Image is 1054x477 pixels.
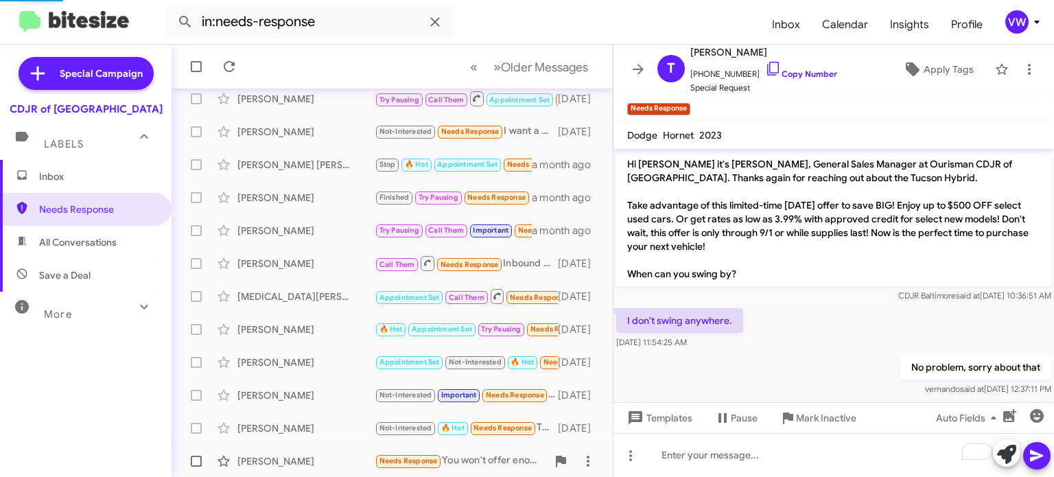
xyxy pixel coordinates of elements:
[616,152,1051,286] p: Hi [PERSON_NAME] it's [PERSON_NAME], General Sales Manager at Ourisman CDJR of [GEOGRAPHIC_DATA]....
[375,90,558,107] div: Inbound Call
[924,57,974,82] span: Apply Tags
[925,406,1013,430] button: Auto Fields
[379,358,440,367] span: Appointment Set
[237,290,375,303] div: [MEDICAL_DATA][PERSON_NAME]
[558,388,602,402] div: [DATE]
[879,5,940,45] a: Insights
[412,325,472,334] span: Appointment Set
[379,95,419,104] span: Try Pausing
[1005,10,1029,34] div: vw
[39,268,91,282] span: Save a Deal
[405,160,428,169] span: 🔥 Hot
[379,127,432,136] span: Not-Interested
[616,308,743,333] p: I don't swing anywhere.
[558,257,602,270] div: [DATE]
[765,69,837,79] a: Copy Number
[379,160,396,169] span: Stop
[699,129,722,141] span: 2023
[467,193,526,202] span: Needs Response
[462,53,596,81] nav: Page navigation example
[237,125,375,139] div: [PERSON_NAME]
[166,5,454,38] input: Search
[375,453,547,469] div: You won't offer enough
[481,325,521,334] span: Try Pausing
[936,406,1002,430] span: Auto Fields
[39,202,156,216] span: Needs Response
[441,391,477,399] span: Important
[44,308,72,321] span: More
[470,58,478,75] span: «
[532,158,602,172] div: a month ago
[237,323,375,336] div: [PERSON_NAME]
[532,224,602,237] div: a month ago
[441,423,465,432] span: 🔥 Hot
[811,5,879,45] a: Calendar
[375,222,532,238] div: I actually bought a vehicle with you guys over the weekend
[441,127,500,136] span: Needs Response
[237,191,375,205] div: [PERSON_NAME]
[530,325,589,334] span: Needs Response
[731,406,758,430] span: Pause
[543,358,602,367] span: Needs Response
[237,356,375,369] div: [PERSON_NAME]
[501,60,588,75] span: Older Messages
[558,92,602,106] div: [DATE]
[761,5,811,45] span: Inbox
[511,358,534,367] span: 🔥 Hot
[485,53,596,81] button: Next
[237,92,375,106] div: [PERSON_NAME]
[667,58,675,80] span: T
[419,193,458,202] span: Try Pausing
[237,388,375,402] div: [PERSON_NAME]
[960,384,984,394] span: said at
[375,255,558,272] div: Inbound Call
[507,160,565,169] span: Needs Response
[375,321,558,337] div: The lien release is arriving [DATE]. What would you give me price wise if I were to tow it in for...
[613,433,1054,477] div: To enrich screen reader interactions, please activate Accessibility in Grammarly extension settings
[956,290,980,301] span: said at
[690,60,837,81] span: [PHONE_NUMBER]
[613,406,703,430] button: Templates
[379,391,432,399] span: Not-Interested
[518,226,576,235] span: Needs Response
[473,226,508,235] span: Important
[237,454,375,468] div: [PERSON_NAME]
[375,124,558,139] div: I want a otd price
[19,57,154,90] a: Special Campaign
[493,58,501,75] span: »
[379,260,415,269] span: Call Them
[558,356,602,369] div: [DATE]
[39,235,117,249] span: All Conversations
[379,325,403,334] span: 🔥 Hot
[900,355,1051,380] p: No problem, sorry about that
[489,95,550,104] span: Appointment Set
[237,224,375,237] div: [PERSON_NAME]
[558,323,602,336] div: [DATE]
[769,406,867,430] button: Mark Inactive
[796,406,856,430] span: Mark Inactive
[428,95,464,104] span: Call Them
[44,138,84,150] span: Labels
[10,102,163,116] div: CDJR of [GEOGRAPHIC_DATA]
[940,5,994,45] a: Profile
[375,189,532,205] div: I got to get ready to take my wife to [MEDICAL_DATA], will see you later!!!
[558,125,602,139] div: [DATE]
[663,129,694,141] span: Hornet
[624,406,692,430] span: Templates
[510,293,568,302] span: Needs Response
[627,103,690,115] small: Needs Response
[486,391,544,399] span: Needs Response
[375,387,558,403] div: Talk to him.
[898,290,1051,301] span: CDJR Baltimore [DATE] 10:36:51 AM
[375,156,532,172] div: On the way now but have to leave by 3
[237,257,375,270] div: [PERSON_NAME]
[627,129,657,141] span: Dodge
[39,170,156,183] span: Inbox
[237,158,375,172] div: [PERSON_NAME] [PERSON_NAME]
[428,226,464,235] span: Call Them
[690,44,837,60] span: [PERSON_NAME]
[379,423,432,432] span: Not-Interested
